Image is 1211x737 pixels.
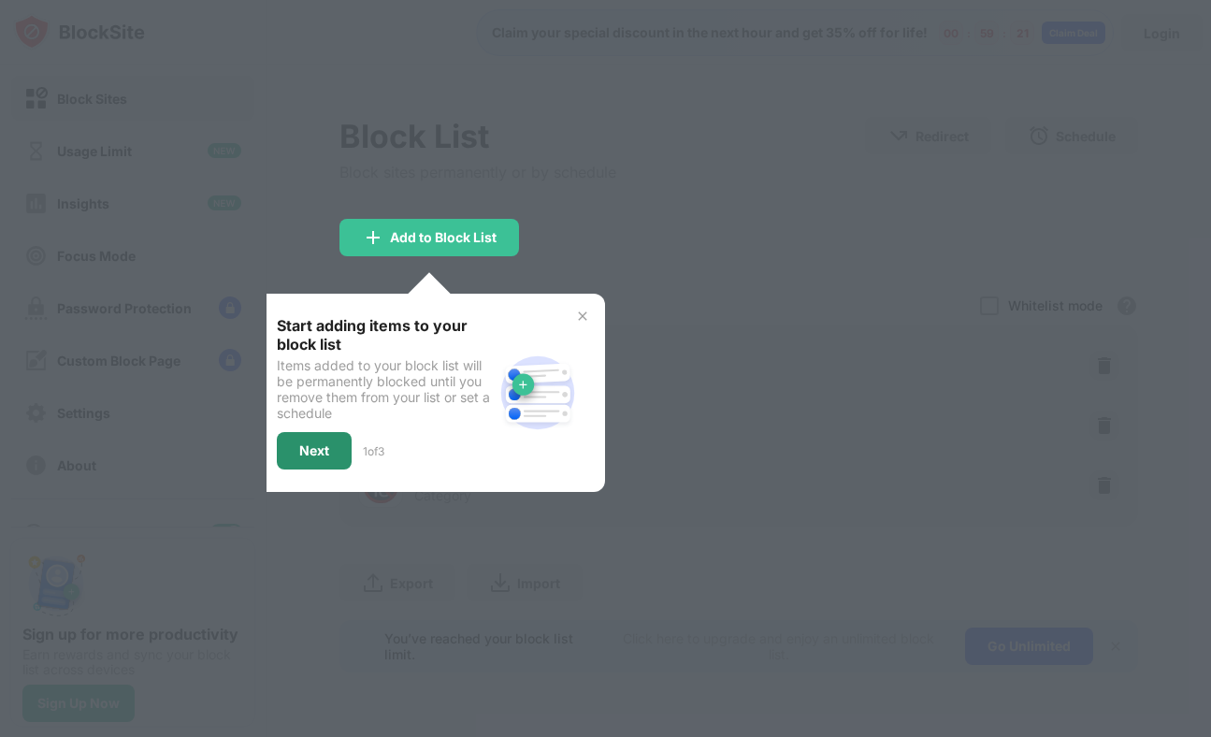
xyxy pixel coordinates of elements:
div: 1 of 3 [363,444,384,458]
div: Items added to your block list will be permanently blocked until you remove them from your list o... [277,357,493,421]
img: x-button.svg [575,309,590,324]
div: Next [299,443,329,458]
div: Add to Block List [390,230,497,245]
div: Start adding items to your block list [277,316,493,354]
img: block-site.svg [493,348,583,438]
